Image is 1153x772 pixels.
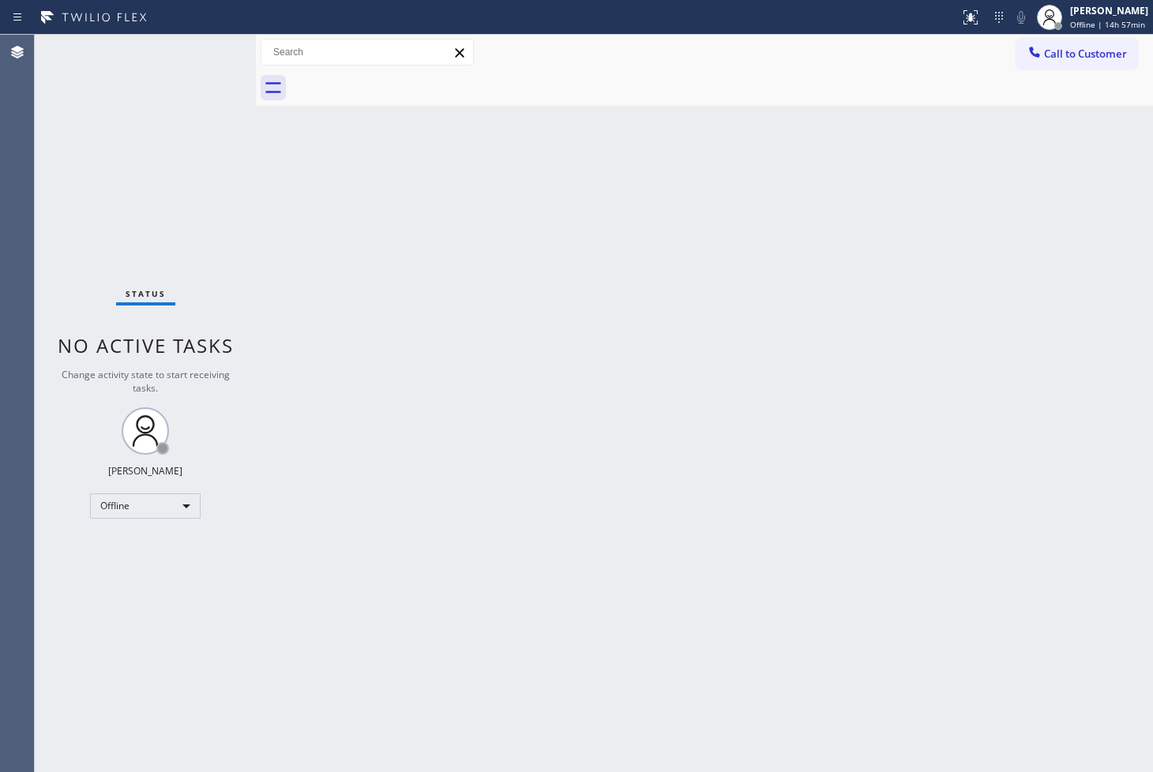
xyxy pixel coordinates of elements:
div: [PERSON_NAME] [108,464,182,478]
div: Offline [90,493,201,519]
div: [PERSON_NAME] [1070,4,1148,17]
input: Search [261,39,473,65]
span: Change activity state to start receiving tasks. [62,368,230,395]
span: Call to Customer [1044,47,1127,61]
button: Call to Customer [1016,39,1137,69]
button: Mute [1010,6,1032,28]
span: Offline | 14h 57min [1070,19,1145,30]
span: Status [126,288,166,299]
span: No active tasks [58,332,234,358]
